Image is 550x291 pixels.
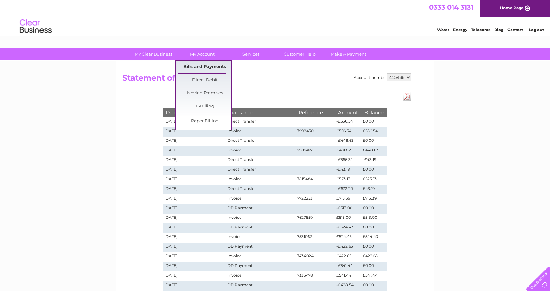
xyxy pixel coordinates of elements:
td: Invoice [226,127,295,137]
a: Make A Payment [322,48,375,60]
td: -£524.43 [335,223,361,233]
td: [DATE] [163,156,226,166]
a: Download Pdf [403,92,411,101]
td: DD Payment [226,223,295,233]
td: £0.00 [361,117,387,127]
td: 7627559 [295,214,335,223]
td: £422.65 [335,252,361,262]
td: Invoice [226,214,295,223]
td: £523.13 [361,175,387,185]
td: [DATE] [163,137,226,146]
td: £715.39 [361,194,387,204]
td: [DATE] [163,166,226,175]
td: £513.00 [335,214,361,223]
td: £0.00 [361,243,387,252]
td: [DATE] [163,214,226,223]
td: -£43.19 [361,156,387,166]
td: £491.82 [335,146,361,156]
th: Reference [295,108,335,117]
a: My Account [176,48,229,60]
a: My Clear Business [127,48,180,60]
td: £0.00 [361,223,387,233]
td: 7998450 [295,127,335,137]
div: Clear Business is a trading name of Verastar Limited (registered in [GEOGRAPHIC_DATA] No. 3667643... [124,4,427,31]
td: 7335478 [295,271,335,281]
a: Log out [529,27,544,32]
td: [DATE] [163,252,226,262]
td: Direct Transfer [226,117,295,127]
td: £0.00 [361,262,387,271]
td: -£541.44 [335,262,361,271]
td: 7531062 [295,233,335,243]
a: Contact [507,27,523,32]
a: Moving Premises [178,87,231,100]
td: [DATE] [163,194,226,204]
img: logo.png [19,17,52,36]
td: £541.44 [361,271,387,281]
td: Invoice [226,252,295,262]
th: Amount [335,108,361,117]
td: DD Payment [226,281,295,291]
td: [DATE] [163,175,226,185]
a: Energy [453,27,467,32]
td: 7907477 [295,146,335,156]
th: Transaction [226,108,295,117]
td: [DATE] [163,204,226,214]
a: Services [224,48,277,60]
td: £43.19 [361,185,387,194]
a: Bills and Payments [178,61,231,73]
td: £0.00 [361,204,387,214]
td: DD Payment [226,262,295,271]
td: £556.54 [361,127,387,137]
a: E-Billing [178,100,231,113]
td: -£428.54 [335,281,361,291]
td: [DATE] [163,281,226,291]
td: 7434024 [295,252,335,262]
td: Direct Transfer [226,137,295,146]
td: £0.00 [361,281,387,291]
td: £422.65 [361,252,387,262]
td: £524.43 [335,233,361,243]
td: [DATE] [163,223,226,233]
th: Balance [361,108,387,117]
td: £0.00 [361,166,387,175]
a: Paper Billing [178,115,231,128]
td: -£566.32 [335,156,361,166]
td: [DATE] [163,146,226,156]
td: £448.63 [361,146,387,156]
td: £523.13 [335,175,361,185]
div: Account number [354,73,411,81]
td: Direct Transfer [226,185,295,194]
td: -£448.63 [335,137,361,146]
th: Date [163,108,226,117]
td: Invoice [226,146,295,156]
td: [DATE] [163,185,226,194]
td: 7815484 [295,175,335,185]
td: £541.44 [335,271,361,281]
td: 7722253 [295,194,335,204]
a: Customer Help [273,48,326,60]
td: -£672.20 [335,185,361,194]
td: £0.00 [361,137,387,146]
a: Telecoms [471,27,490,32]
td: Invoice [226,271,295,281]
td: Invoice [226,233,295,243]
td: DD Payment [226,204,295,214]
td: [DATE] [163,127,226,137]
td: DD Payment [226,243,295,252]
td: -£513.00 [335,204,361,214]
a: 0333 014 3131 [429,3,473,11]
td: -£422.65 [335,243,361,252]
td: £715.39 [335,194,361,204]
td: [DATE] [163,243,226,252]
td: [DATE] [163,233,226,243]
td: Direct Transfer [226,166,295,175]
td: [DATE] [163,117,226,127]
td: Direct Transfer [226,156,295,166]
td: Invoice [226,194,295,204]
td: [DATE] [163,271,226,281]
td: £556.54 [335,127,361,137]
td: [DATE] [163,262,226,271]
td: £513.00 [361,214,387,223]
